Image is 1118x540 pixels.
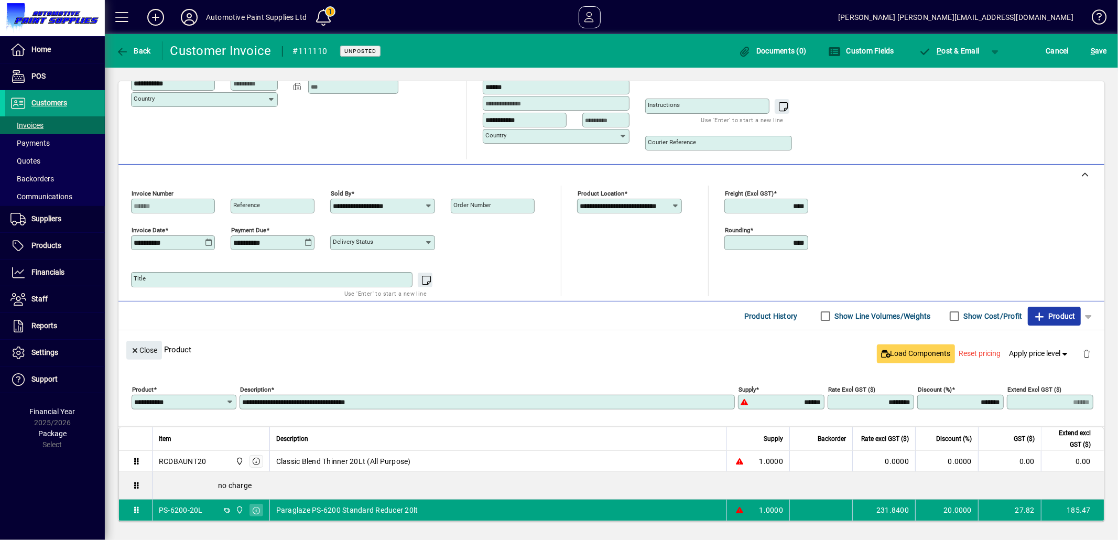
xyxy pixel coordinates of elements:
label: Show Cost/Profit [962,311,1023,321]
span: Product [1033,308,1076,325]
span: Classic Blend Thinner 20Lt (All Purpose) [276,456,411,467]
div: Customer Invoice [170,42,272,59]
span: Staff [31,295,48,303]
a: POS [5,63,105,90]
mat-label: Payment due [231,226,266,234]
mat-label: Product [132,386,154,393]
span: Financial Year [30,407,75,416]
mat-label: Title [134,275,146,282]
span: Load Components [881,348,951,359]
span: Item [159,433,171,445]
span: Cancel [1046,42,1069,59]
mat-hint: Use 'Enter' to start a new line [344,287,427,299]
div: Automotive Paint Supplies Ltd [206,9,307,26]
mat-label: Invoice number [132,190,173,197]
label: Show Line Volumes/Weights [833,311,931,321]
span: S [1091,47,1095,55]
span: Settings [31,348,58,357]
span: GST ($) [1014,433,1035,445]
span: Documents (0) [739,47,807,55]
div: 231.8400 [859,505,909,515]
span: Automotive Paint Supplies Ltd [233,504,245,516]
span: Payments [10,139,50,147]
span: Back [116,47,151,55]
button: Load Components [877,344,955,363]
span: Extend excl GST ($) [1048,427,1091,450]
td: 20.0000 [915,500,978,521]
td: 0.0000 [915,451,978,472]
span: Invoices [10,121,44,129]
a: Payments [5,134,105,152]
mat-label: Reference [233,201,260,209]
mat-label: Rate excl GST ($) [828,386,875,393]
button: Product History [740,307,802,326]
span: Suppliers [31,214,61,223]
a: Settings [5,340,105,366]
mat-hint: Use 'Enter' to start a new line [701,114,784,126]
mat-label: Delivery status [333,238,373,245]
button: Back [113,41,154,60]
div: #111110 [293,43,328,60]
div: 0.0000 [859,456,909,467]
a: Backorders [5,170,105,188]
a: Knowledge Base [1084,2,1105,36]
div: no charge [153,472,1104,499]
td: 0.00 [978,451,1041,472]
mat-label: Description [240,386,271,393]
mat-label: Extend excl GST ($) [1007,386,1061,393]
span: Discount (%) [936,433,972,445]
mat-label: Freight (excl GST) [725,190,774,197]
a: Support [5,366,105,393]
mat-label: Rounding [725,226,750,234]
span: Financials [31,268,64,276]
span: Apply price level [1010,348,1070,359]
span: POS [31,72,46,80]
span: Description [276,433,308,445]
span: Products [31,241,61,250]
span: Backorders [10,175,54,183]
span: Supply [764,433,783,445]
span: 1.0000 [759,505,784,515]
mat-label: Discount (%) [918,386,952,393]
span: 1.0000 [759,456,784,467]
app-page-header-button: Delete [1074,349,1099,358]
mat-label: Product location [578,190,624,197]
mat-label: Instructions [648,101,680,109]
button: Add [139,8,172,27]
span: Rate excl GST ($) [861,433,909,445]
a: Reports [5,313,105,339]
button: Reset pricing [955,344,1005,363]
mat-label: Country [485,132,506,139]
span: Automotive Paint Supplies Ltd [233,456,245,467]
div: PS-6200-20L [159,505,203,515]
app-page-header-button: Close [124,345,165,354]
button: Custom Fields [826,41,897,60]
span: P [937,47,942,55]
app-page-header-button: Back [105,41,162,60]
div: RCDBAUNT20 [159,456,207,467]
span: Quotes [10,157,40,165]
span: Unposted [344,48,376,55]
div: Product [118,330,1104,369]
span: Package [38,429,67,438]
span: Paraglaze PS-6200 Standard Reducer 20lt [276,505,418,515]
a: Invoices [5,116,105,134]
mat-label: Supply [739,386,756,393]
a: Financials [5,260,105,286]
a: Suppliers [5,206,105,232]
button: Product [1028,307,1081,326]
button: Delete [1074,341,1099,366]
a: Communications [5,188,105,206]
button: Close [126,341,162,360]
span: Reset pricing [959,348,1001,359]
button: Profile [172,8,206,27]
button: Apply price level [1005,344,1074,363]
span: ost & Email [919,47,980,55]
button: Save [1088,41,1110,60]
a: Products [5,233,105,259]
a: Staff [5,286,105,312]
span: Product History [744,308,798,325]
span: Custom Fields [828,47,894,55]
span: Close [131,342,158,359]
mat-label: Country [134,95,155,102]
